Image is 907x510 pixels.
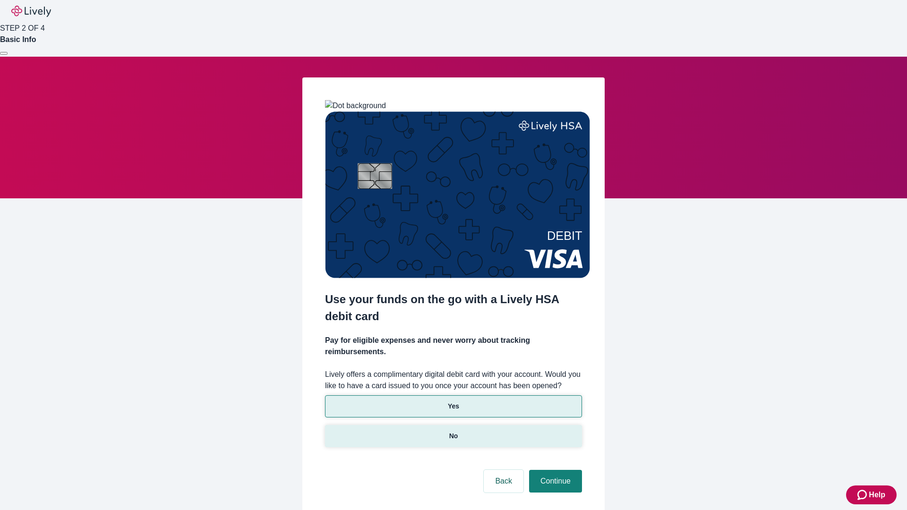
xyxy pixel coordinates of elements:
[325,100,386,111] img: Dot background
[11,6,51,17] img: Lively
[325,369,582,391] label: Lively offers a complimentary digital debit card with your account. Would you like to have a card...
[484,470,523,493] button: Back
[869,489,885,501] span: Help
[857,489,869,501] svg: Zendesk support icon
[325,395,582,417] button: Yes
[846,485,897,504] button: Zendesk support iconHelp
[448,401,459,411] p: Yes
[325,291,582,325] h2: Use your funds on the go with a Lively HSA debit card
[449,431,458,441] p: No
[529,470,582,493] button: Continue
[325,335,582,357] h4: Pay for eligible expenses and never worry about tracking reimbursements.
[325,111,590,278] img: Debit card
[325,425,582,447] button: No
